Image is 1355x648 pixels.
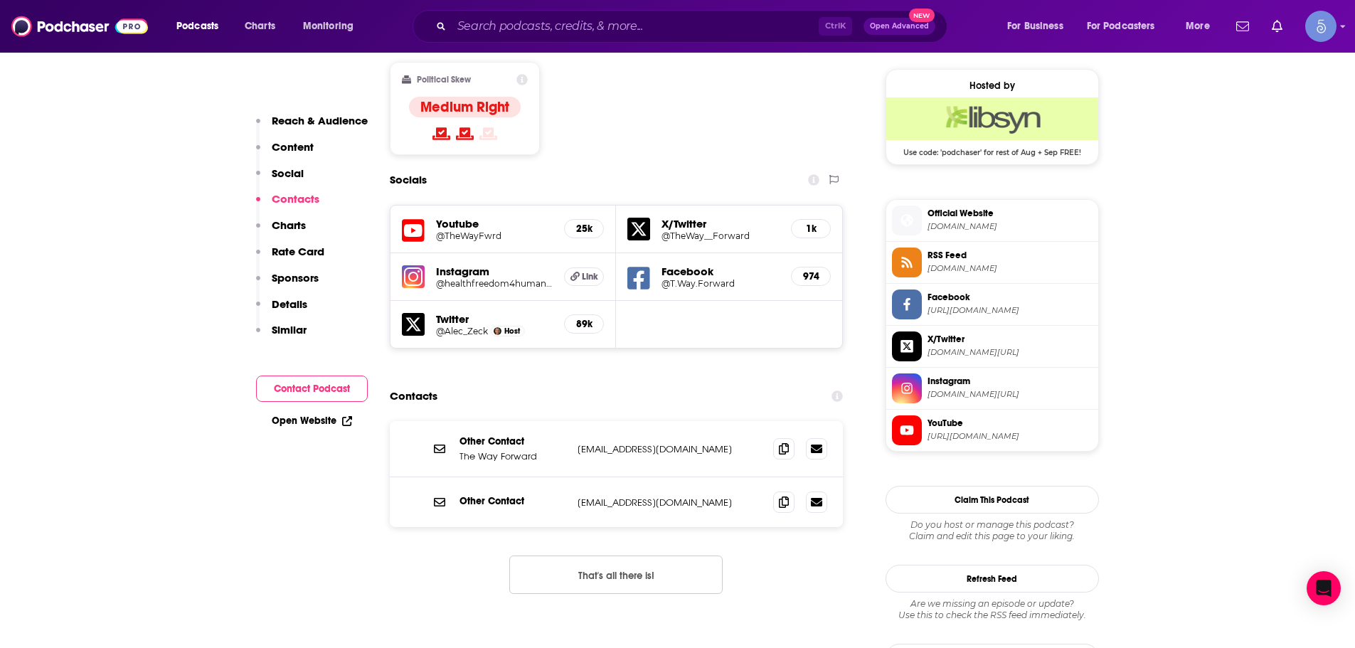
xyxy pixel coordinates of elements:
h5: 25k [576,223,592,235]
h5: 89k [576,318,592,330]
span: Link [582,271,598,282]
h5: Instagram [436,265,553,278]
span: Monitoring [303,16,354,36]
span: Official Website [928,207,1093,220]
h5: 1k [803,223,819,235]
p: [EMAIL_ADDRESS][DOMAIN_NAME] [578,443,762,455]
h5: Twitter [436,312,553,326]
button: Show profile menu [1305,11,1337,42]
p: Other Contact [459,495,566,507]
p: Content [272,140,314,154]
span: Podcasts [176,16,218,36]
span: instagram.com/healthfreedom4humanity [928,389,1093,400]
button: open menu [997,15,1081,38]
a: Charts [235,15,284,38]
button: Refresh Feed [886,565,1099,593]
button: Reach & Audience [256,114,368,140]
h2: Contacts [390,383,437,410]
span: Logged in as Spiral5-G1 [1305,11,1337,42]
span: For Podcasters [1087,16,1155,36]
button: Similar [256,323,307,349]
span: twitter.com/TheWay__Forward [928,347,1093,358]
p: Rate Card [272,245,324,258]
a: @TheWay__Forward [661,230,780,241]
h4: Medium Right [420,98,509,116]
p: Social [272,166,304,180]
a: Facebook[URL][DOMAIN_NAME] [892,290,1093,319]
span: RSS Feed [928,249,1093,262]
p: Charts [272,218,306,232]
span: https://www.facebook.com/T.Way.Forward [928,305,1093,316]
button: Social [256,166,304,193]
button: open menu [166,15,237,38]
p: Reach & Audience [272,114,368,127]
a: @T.Way.Forward [661,278,780,289]
span: Use code: 'podchaser' for rest of Aug + Sep FREE! [886,140,1098,157]
button: open menu [1176,15,1228,38]
button: Contact Podcast [256,376,368,402]
span: For Business [1007,16,1063,36]
button: Sponsors [256,271,319,297]
p: [EMAIL_ADDRESS][DOMAIN_NAME] [578,496,762,509]
button: Charts [256,218,306,245]
button: Details [256,297,307,324]
a: Instagram[DOMAIN_NAME][URL] [892,373,1093,403]
button: Claim This Podcast [886,486,1099,514]
button: Open AdvancedNew [864,18,935,35]
span: Open Advanced [870,23,929,30]
img: Libsyn Deal: Use code: 'podchaser' for rest of Aug + Sep FREE! [886,97,1098,140]
button: Nothing here. [509,556,723,594]
img: Podchaser - Follow, Share and Rate Podcasts [11,13,148,40]
span: X/Twitter [928,333,1093,346]
span: Instagram [928,375,1093,388]
a: YouTube[URL][DOMAIN_NAME] [892,415,1093,445]
img: User Profile [1305,11,1337,42]
button: Contacts [256,192,319,218]
div: Claim and edit this page to your liking. [886,519,1099,542]
span: https://www.youtube.com/@TheWayFwrd [928,431,1093,442]
a: @healthfreedom4humanity [436,278,553,289]
span: Charts [245,16,275,36]
img: Alec Zeck [494,327,501,335]
span: thewayfwrd.com [928,221,1093,232]
a: Official Website[DOMAIN_NAME] [892,206,1093,235]
span: hffh2020.libsyn.com [928,263,1093,274]
span: YouTube [928,417,1093,430]
a: Show notifications dropdown [1266,14,1288,38]
h5: 974 [803,270,819,282]
a: Open Website [272,415,352,427]
p: Details [272,297,307,311]
span: New [909,9,935,22]
div: Hosted by [886,80,1098,92]
a: @Alec_Zeck [436,326,488,336]
p: The Way Forward [459,450,566,462]
button: Rate Card [256,245,324,271]
div: Open Intercom Messenger [1307,571,1341,605]
button: Content [256,140,314,166]
h2: Political Skew [417,75,471,85]
button: open menu [293,15,372,38]
a: Show notifications dropdown [1231,14,1255,38]
a: RSS Feed[DOMAIN_NAME] [892,248,1093,277]
div: Search podcasts, credits, & more... [426,10,961,43]
button: open menu [1078,15,1176,38]
span: Facebook [928,291,1093,304]
span: More [1186,16,1210,36]
span: Host [504,326,520,336]
h5: X/Twitter [661,217,780,230]
h2: Socials [390,166,427,193]
a: X/Twitter[DOMAIN_NAME][URL] [892,331,1093,361]
img: iconImage [402,265,425,288]
a: Link [564,267,604,286]
h5: Facebook [661,265,780,278]
span: Ctrl K [819,17,852,36]
a: @TheWayFwrd [436,230,553,241]
div: Are we missing an episode or update? Use this to check the RSS feed immediately. [886,598,1099,621]
p: Contacts [272,192,319,206]
p: Sponsors [272,271,319,285]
